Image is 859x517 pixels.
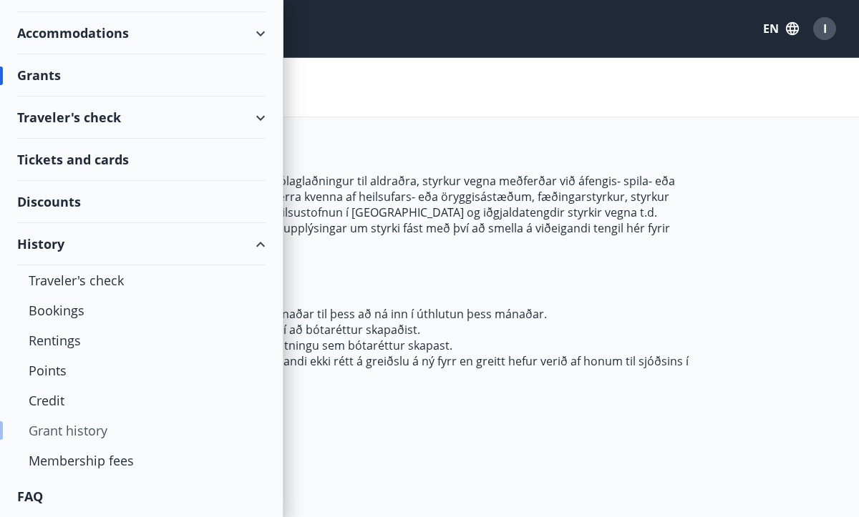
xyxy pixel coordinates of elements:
button: EN [757,16,805,41]
p: Greiddir eru sjúkradagpeningar, útfararstyrkur, jólaglaðningur til aldraðra, styrkur vegna meðfer... [17,173,693,252]
div: Credit [29,385,254,415]
div: Bookings [29,295,254,325]
li: Dagpeningar eru greiddir mánaðarlega. [46,290,693,306]
li: Réttur til styrks fyrnist á 12 mánuðum frá því að bótaréttur skapaðist. [46,322,693,338]
div: Accommodations [17,12,266,54]
span: I [823,21,827,36]
button: I [807,11,842,46]
div: History [17,223,266,265]
div: FAQ [17,476,266,517]
div: Rentings [29,325,254,355]
div: Points [29,355,254,385]
li: Þegar bótaréttur er fullnýttur öðlast viðkomandi ekki rétt á greiðslu á ný fyrr en greitt hefur v... [46,353,693,385]
div: Discounts [17,181,266,223]
div: Membership fees [29,445,254,476]
li: Útreikningur bótaréttar miðast við þá dagsetningu sem bótaréttur skapast. [46,338,693,353]
div: Tickets and cards [17,139,266,181]
div: Traveler's check [17,97,266,139]
div: Traveler's check [29,265,254,295]
div: Grant history [29,415,254,445]
li: Umsóknir þurfa að berast fyrir 20. hvers mánaðar til þess að ná inn í úthlutun þess mánaðar. [46,306,693,322]
div: Grants [17,54,266,97]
